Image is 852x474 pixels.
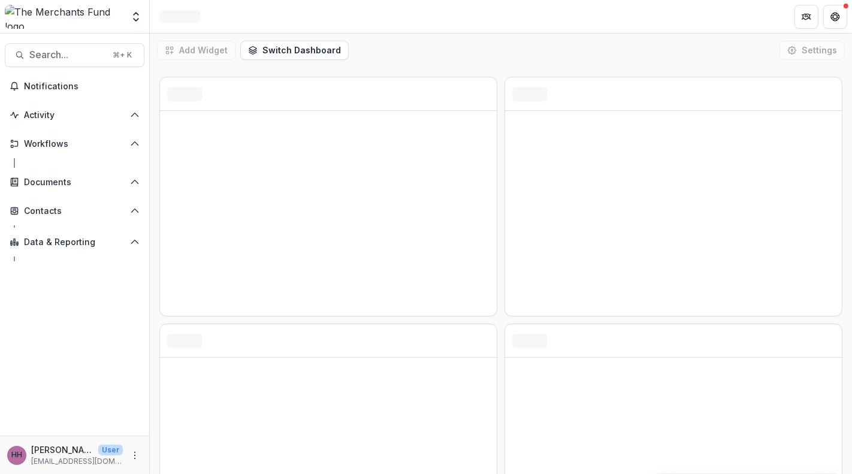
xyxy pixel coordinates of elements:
[780,41,845,60] button: Settings
[11,451,22,459] div: Helen Horstmann-Allen
[98,445,123,455] p: User
[24,110,125,120] span: Activity
[5,43,144,67] button: Search...
[794,5,818,29] button: Partners
[24,237,125,247] span: Data & Reporting
[24,139,125,149] span: Workflows
[24,206,125,216] span: Contacts
[31,456,123,467] p: [EMAIL_ADDRESS][DOMAIN_NAME]
[128,448,142,463] button: More
[157,41,235,60] button: Add Widget
[5,173,144,192] button: Open Documents
[5,134,144,153] button: Open Workflows
[5,77,144,96] button: Notifications
[29,49,105,61] span: Search...
[24,81,140,92] span: Notifications
[155,8,206,25] nav: breadcrumb
[5,5,123,29] img: The Merchants Fund logo
[110,49,134,62] div: ⌘ + K
[5,105,144,125] button: Open Activity
[128,5,144,29] button: Open entity switcher
[31,443,93,456] p: [PERSON_NAME]
[5,201,144,221] button: Open Contacts
[240,41,349,60] button: Switch Dashboard
[24,177,125,188] span: Documents
[823,5,847,29] button: Get Help
[5,233,144,252] button: Open Data & Reporting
